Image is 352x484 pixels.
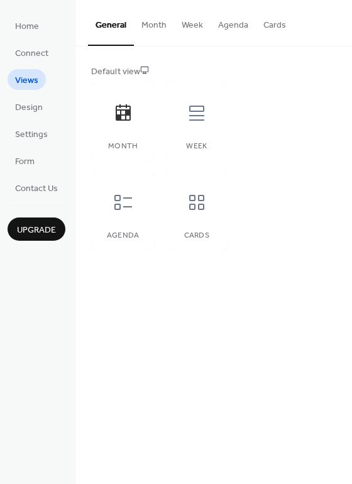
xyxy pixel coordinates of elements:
span: Settings [15,128,48,141]
span: Views [15,74,38,87]
span: Contact Us [15,182,58,195]
div: Month [104,142,142,151]
a: Settings [8,123,55,144]
a: Views [8,69,46,90]
span: Home [15,20,39,33]
div: Week [177,142,216,151]
a: Contact Us [8,177,65,198]
a: Connect [8,42,56,63]
div: Default view [91,65,334,79]
span: Upgrade [17,224,56,237]
a: Home [8,15,47,36]
a: Form [8,150,42,171]
span: Design [15,101,43,114]
button: Upgrade [8,217,65,241]
span: Form [15,155,35,168]
a: Design [8,96,50,117]
div: Cards [177,231,216,240]
div: Agenda [104,231,142,240]
span: Connect [15,47,48,60]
